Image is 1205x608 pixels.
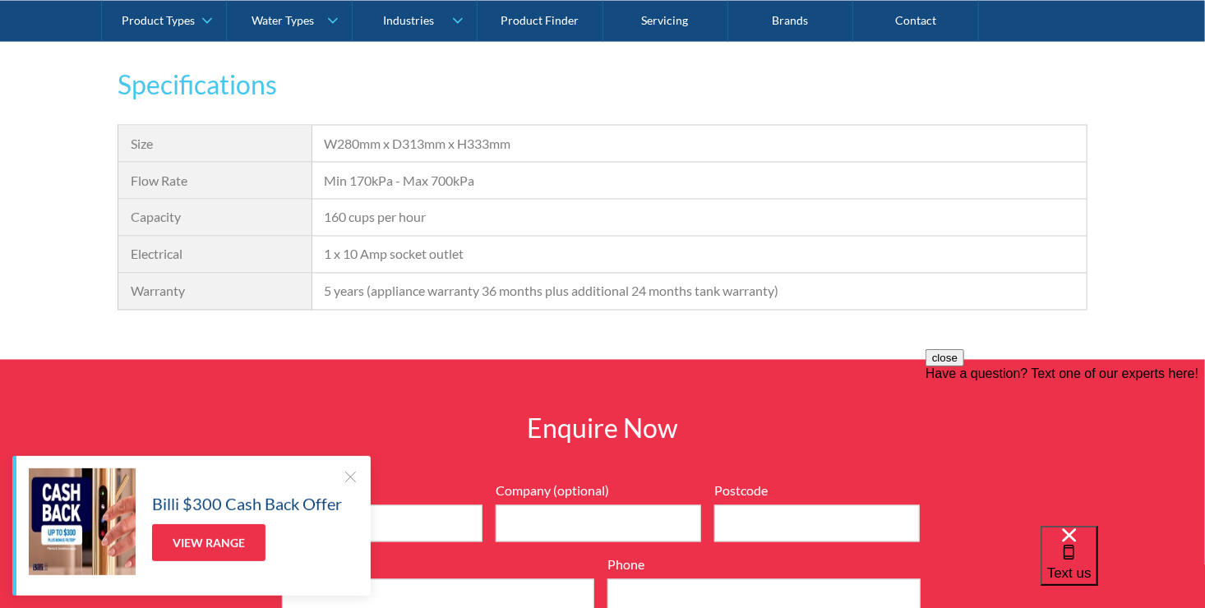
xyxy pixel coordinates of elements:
div: Capacity [131,208,299,228]
label: Phone [607,555,920,575]
h2: Enquire Now [364,409,841,449]
div: Size [131,134,299,154]
div: Flow Rate [131,171,299,191]
div: W280mm x D313mm x H333mm [325,134,1074,154]
h5: Billi $300 Cash Back Offer [152,491,342,516]
div: Water Types [252,13,315,27]
a: View Range [152,524,265,561]
div: 5 years (appliance warranty 36 months plus additional 24 months tank warranty) [325,282,1074,302]
iframe: podium webchat widget prompt [926,349,1205,546]
img: Billi $300 Cash Back Offer [29,468,136,575]
div: 1 x 10 Amp socket outlet [325,245,1074,265]
div: Industries [383,13,434,27]
label: Email [282,555,594,575]
iframe: podium webchat widget bubble [1041,526,1205,608]
h3: Specifications [118,65,1087,104]
div: Product Types [122,13,195,27]
div: Electrical [131,245,299,265]
label: Company (optional) [496,481,701,501]
label: Postcode [714,481,920,501]
div: Warranty [131,282,299,302]
label: Name [282,481,482,501]
div: 160 cups per hour [325,208,1074,228]
div: Min 170kPa - Max 700kPa [325,171,1074,191]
